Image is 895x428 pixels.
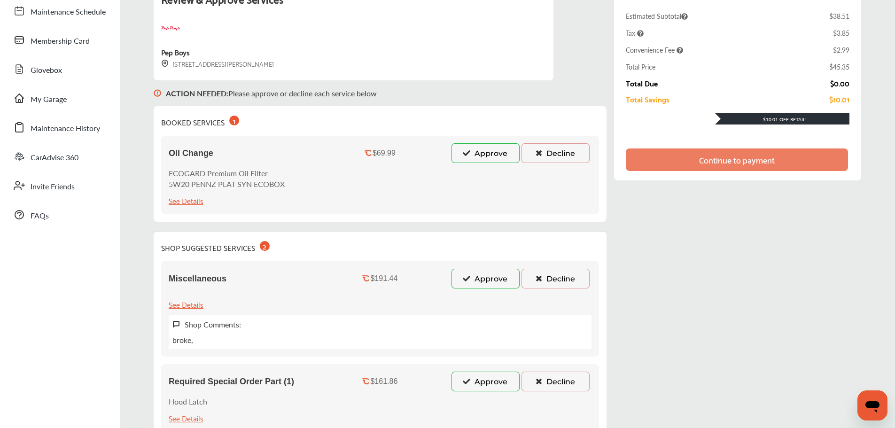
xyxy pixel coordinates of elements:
div: See Details [169,298,203,311]
a: Glovebox [8,57,110,81]
div: $3.85 [833,28,849,38]
div: Pep Boys [161,46,189,58]
div: Total Due [626,79,658,87]
span: Estimated Subtotal [626,11,688,21]
button: Decline [521,143,590,163]
a: CarAdvise 360 [8,144,110,169]
div: $10.01 Off Retail! [715,116,849,123]
iframe: Button to launch messaging window [857,390,887,420]
img: svg+xml;base64,PHN2ZyB3aWR0aD0iMTYiIGhlaWdodD0iMTciIHZpZXdCb3g9IjAgMCAxNiAxNyIgZmlsbD0ibm9uZSIgeG... [161,60,169,68]
b: ACTION NEEDED : [166,88,228,99]
span: My Garage [31,93,67,106]
span: CarAdvise 360 [31,152,78,164]
img: logo-pepboys.png [161,19,180,38]
a: My Garage [8,86,110,110]
span: Miscellaneous [169,274,226,284]
a: Invite Friends [8,173,110,198]
div: $69.99 [373,149,396,157]
img: svg+xml;base64,PHN2ZyB3aWR0aD0iMTYiIGhlaWdodD0iMTciIHZpZXdCb3g9IjAgMCAxNiAxNyIgZmlsbD0ibm9uZSIgeG... [154,80,161,106]
div: See Details [169,194,203,207]
span: Maintenance History [31,123,100,135]
div: $2.99 [833,45,849,54]
span: Convenience Fee [626,45,683,54]
span: Membership Card [31,35,90,47]
span: Maintenance Schedule [31,6,106,18]
span: Glovebox [31,64,62,77]
p: 5W20 PENNZ PLAT SYN ECOBOX [169,179,285,189]
div: [STREET_ADDRESS][PERSON_NAME] [161,58,274,69]
p: broke, [172,335,193,345]
img: svg+xml;base64,PHN2ZyB3aWR0aD0iMTYiIGhlaWdodD0iMTciIHZpZXdCb3g9IjAgMCAxNiAxNyIgZmlsbD0ibm9uZSIgeG... [172,320,180,328]
div: BOOKED SERVICES [161,114,239,128]
span: FAQs [31,210,49,222]
div: 1 [229,116,239,125]
button: Decline [521,269,590,288]
div: $191.44 [370,274,397,283]
div: 2 [260,241,270,251]
a: Membership Card [8,28,110,52]
a: Maintenance History [8,115,110,140]
p: Hood Latch [169,396,207,407]
button: Approve [451,143,520,163]
div: Total Price [626,62,655,71]
span: Tax [626,28,644,38]
button: Approve [451,269,520,288]
div: $10.01 [829,95,849,103]
div: $0.00 [830,79,849,87]
div: $161.86 [370,377,397,386]
p: ECOGARD Premium Oil Filter [169,168,285,179]
div: See Details [169,412,203,424]
div: $45.35 [829,62,849,71]
div: Total Savings [626,95,669,103]
p: Please approve or decline each service below [166,88,377,99]
span: Oil Change [169,148,213,158]
div: SHOP SUGGESTED SERVICES [161,239,270,254]
button: Approve [451,372,520,391]
span: Required Special Order Part (1) [169,377,294,387]
button: Decline [521,372,590,391]
label: Shop Comments: [185,319,241,330]
div: $38.51 [829,11,849,21]
span: Invite Friends [31,181,75,193]
a: FAQs [8,202,110,227]
div: Continue to payment [699,155,775,164]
